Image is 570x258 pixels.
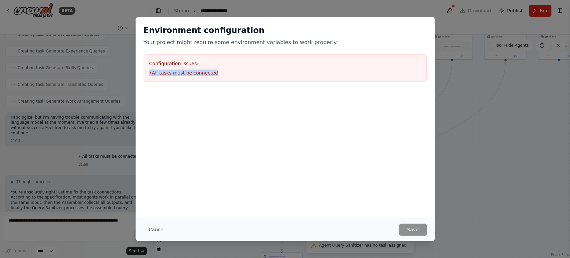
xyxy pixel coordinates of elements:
[144,224,170,236] button: Cancel
[149,60,421,67] h3: Configuration issues:
[144,38,427,46] p: Your project might require some environment variables to work properly.
[399,224,426,236] button: Save
[149,70,421,76] li: • All tasks must be connected
[144,25,427,36] h2: Environment configuration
